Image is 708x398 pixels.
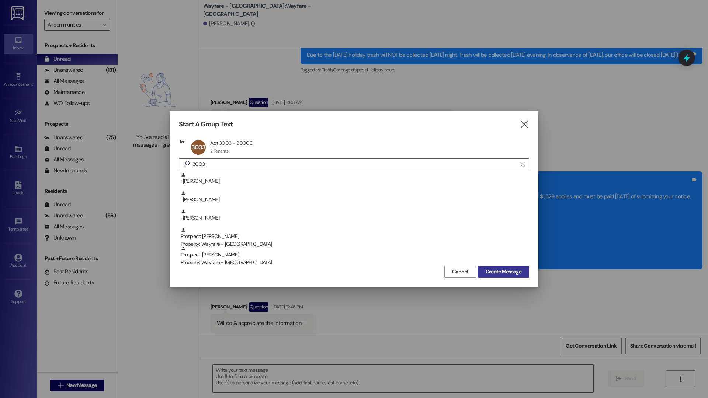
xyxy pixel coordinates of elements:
div: Prospect: [PERSON_NAME] [181,246,529,267]
div: Prospect: [PERSON_NAME]Property: Wayfare - [GEOGRAPHIC_DATA] [179,246,529,264]
div: : [PERSON_NAME] [181,172,529,185]
div: : [PERSON_NAME] [181,209,529,222]
div: Apt 3003 - 3000C [210,140,253,146]
i:  [519,121,529,128]
button: Clear text [517,159,529,170]
span: 3003 [191,143,206,151]
div: Property: Wayfare - [GEOGRAPHIC_DATA] [181,259,529,266]
span: Cancel [452,268,468,276]
div: 2 Tenants [210,148,229,154]
div: Property: Wayfare - [GEOGRAPHIC_DATA] [181,240,529,248]
h3: To: [179,138,185,145]
i:  [181,160,192,168]
div: : [PERSON_NAME] [181,191,529,203]
div: : [PERSON_NAME] [179,209,529,227]
div: Prospect: [PERSON_NAME] [181,227,529,248]
div: : [PERSON_NAME] [179,172,529,191]
span: Create Message [486,268,521,276]
i:  [521,161,525,167]
input: Search for any contact or apartment [192,159,517,170]
h3: Start A Group Text [179,120,233,129]
div: : [PERSON_NAME] [179,191,529,209]
button: Cancel [444,266,476,278]
div: Prospect: [PERSON_NAME]Property: Wayfare - [GEOGRAPHIC_DATA] [179,227,529,246]
button: Create Message [478,266,529,278]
